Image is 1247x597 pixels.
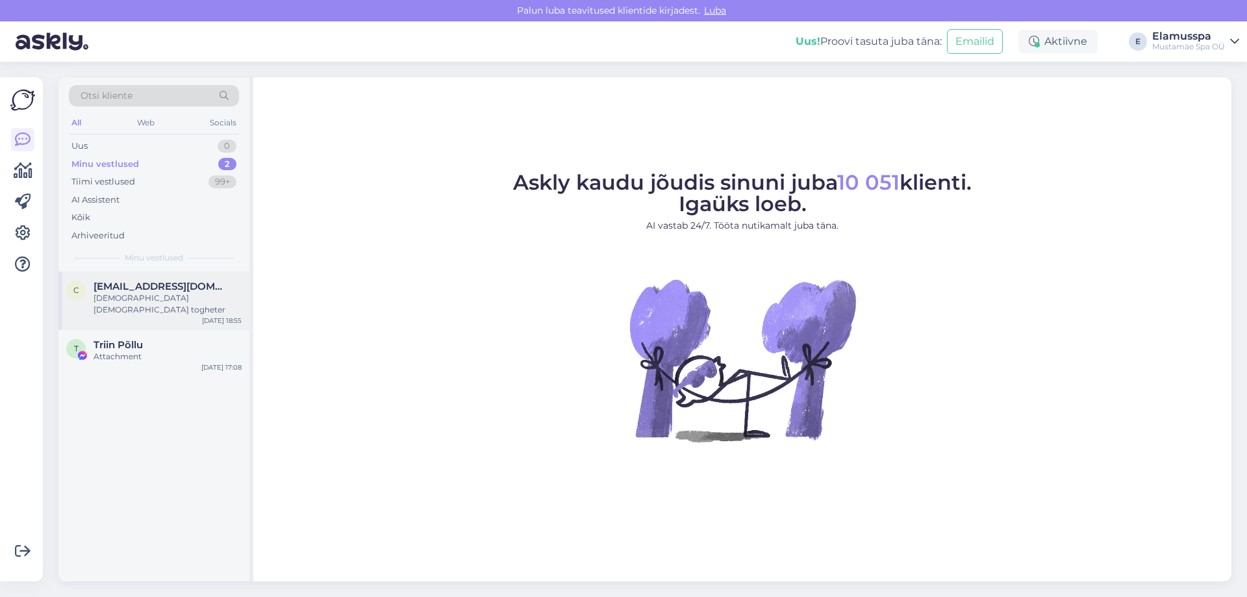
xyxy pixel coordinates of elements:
[1018,30,1098,53] div: Aktiivne
[81,89,132,103] span: Otsi kliente
[208,175,236,188] div: 99+
[700,5,730,16] span: Luba
[94,281,229,292] span: cristian.ferriello@gmail.com
[201,362,242,372] div: [DATE] 17:08
[71,140,88,153] div: Uus
[74,344,79,353] span: T
[71,175,135,188] div: Tiimi vestlused
[218,158,236,171] div: 2
[69,114,84,131] div: All
[625,243,859,477] img: No Chat active
[125,252,183,264] span: Minu vestlused
[1152,42,1225,52] div: Mustamäe Spa OÜ
[513,170,972,216] span: Askly kaudu jõudis sinuni juba klienti. Igaüks loeb.
[796,35,820,47] b: Uus!
[1152,31,1239,52] a: ElamusspaMustamäe Spa OÜ
[202,316,242,325] div: [DATE] 18:55
[71,158,139,171] div: Minu vestlused
[1129,32,1147,51] div: E
[837,170,900,195] span: 10 051
[947,29,1003,54] button: Emailid
[73,285,79,295] span: c
[1152,31,1225,42] div: Elamusspa
[71,194,120,207] div: AI Assistent
[207,114,239,131] div: Socials
[94,351,242,362] div: Attachment
[513,219,972,233] p: AI vastab 24/7. Tööta nutikamalt juba täna.
[71,211,90,224] div: Kõik
[134,114,157,131] div: Web
[94,292,242,316] div: [DEMOGRAPHIC_DATA] [DEMOGRAPHIC_DATA] togheter
[94,339,143,351] span: Triin Põllu
[71,229,125,242] div: Arhiveeritud
[218,140,236,153] div: 0
[796,34,942,49] div: Proovi tasuta juba täna:
[10,88,35,112] img: Askly Logo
